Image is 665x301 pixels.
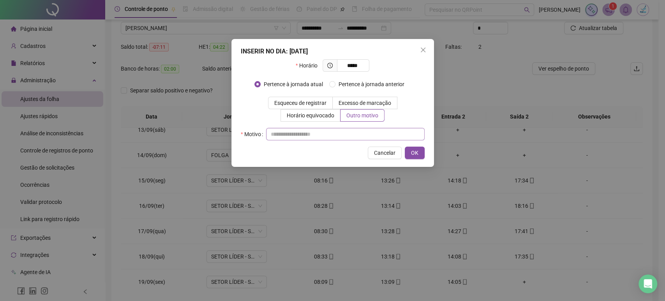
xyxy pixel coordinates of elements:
[405,147,425,159] button: OK
[296,59,323,72] label: Horário
[374,149,395,157] span: Cancelar
[241,128,266,140] label: Motivo
[287,112,334,119] span: Horário equivocado
[241,47,425,56] div: INSERIR NO DIA : [DATE]
[420,47,426,53] span: close
[274,100,326,106] span: Esqueceu de registrar
[335,80,407,89] span: Pertence à jornada anterior
[368,147,402,159] button: Cancelar
[417,44,429,56] button: Close
[261,80,326,89] span: Pertence à jornada atual
[346,112,378,119] span: Outro motivo
[411,149,418,157] span: OK
[339,100,391,106] span: Excesso de marcação
[639,274,657,293] div: Open Intercom Messenger
[327,63,333,68] span: clock-circle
